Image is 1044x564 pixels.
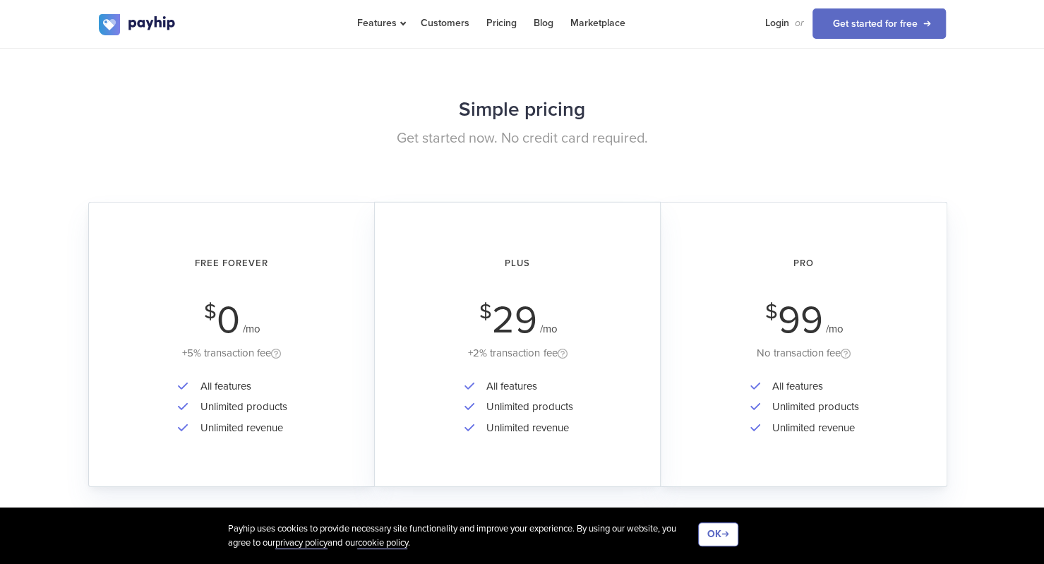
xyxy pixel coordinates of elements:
[479,376,573,397] li: All features
[109,344,355,362] div: +5% transaction fee
[395,344,640,362] div: +2% transaction fee
[109,245,355,282] h2: Free Forever
[492,297,537,343] span: 29
[479,397,573,417] li: Unlimited products
[357,537,407,549] a: cookie policy
[228,522,698,550] div: Payhip uses cookies to provide necessary site functionality and improve your experience. By using...
[99,14,176,35] img: logo.svg
[479,418,573,438] li: Unlimited revenue
[680,344,927,362] div: No transaction fee
[778,297,823,343] span: 99
[540,323,558,335] span: /mo
[765,397,859,417] li: Unlimited products
[204,304,217,320] span: $
[698,522,738,546] button: OK
[765,418,859,438] li: Unlimited revenue
[812,8,946,39] a: Get started for free
[99,91,946,128] h2: Simple pricing
[826,323,844,335] span: /mo
[275,537,328,549] a: privacy policy
[243,323,260,335] span: /mo
[193,376,287,397] li: All features
[479,304,492,320] span: $
[217,297,240,343] span: 0
[395,245,640,282] h2: Plus
[765,376,859,397] li: All features
[193,418,287,438] li: Unlimited revenue
[765,304,778,320] span: $
[357,17,404,29] span: Features
[193,397,287,417] li: Unlimited products
[680,245,927,282] h2: Pro
[99,128,946,149] p: Get started now. No credit card required.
